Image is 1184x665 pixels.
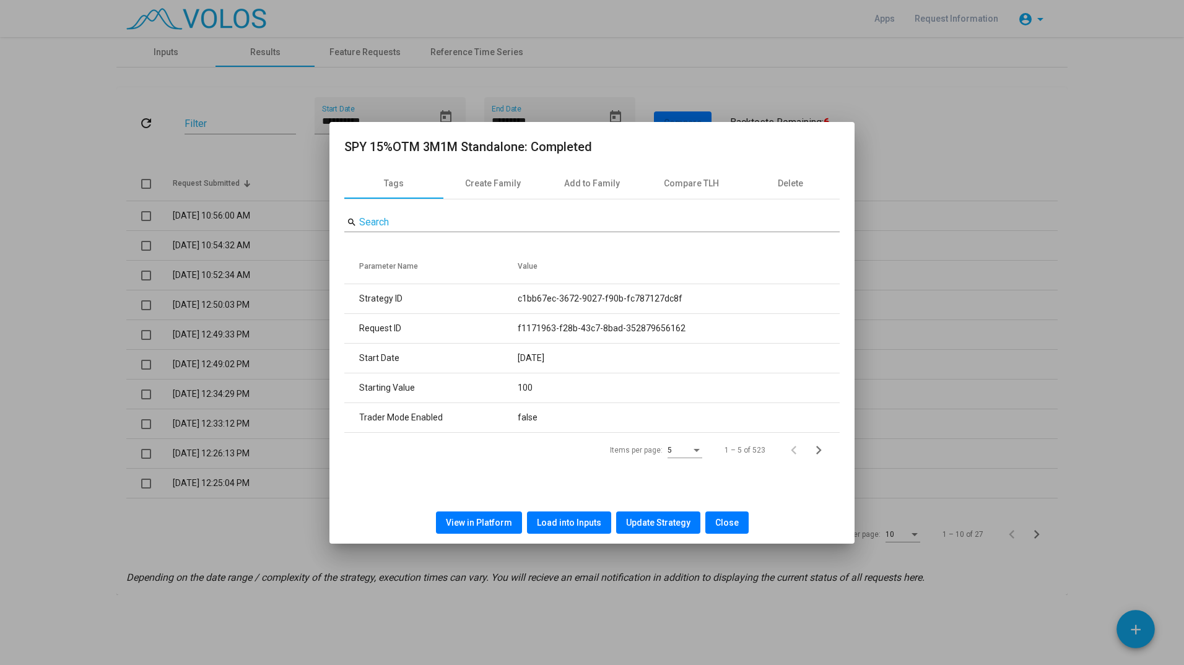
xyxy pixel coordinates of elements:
[518,284,840,314] td: c1bb67ec-3672-9027-f90b-fc787127dc8f
[527,511,611,534] button: Load into Inputs
[668,446,672,454] span: 5
[518,344,840,373] td: [DATE]
[668,446,702,455] mat-select: Items per page:
[616,511,700,534] button: Update Strategy
[778,177,803,190] div: Delete
[664,177,719,190] div: Compare TLH
[344,373,518,403] td: Starting Value
[518,314,840,344] td: f1171963-f28b-43c7-8bad-352879656162
[465,177,521,190] div: Create Family
[705,511,749,534] button: Close
[537,518,601,528] span: Load into Inputs
[715,518,739,528] span: Close
[344,137,840,157] h2: SPY 15%OTM 3M1M Standalone: Completed
[518,403,840,433] td: false
[785,438,810,463] button: Previous page
[626,518,690,528] span: Update Strategy
[725,445,765,456] div: 1 – 5 of 523
[384,177,404,190] div: Tags
[446,518,512,528] span: View in Platform
[344,250,518,284] th: Parameter Name
[344,314,518,344] td: Request ID
[610,445,663,456] div: Items per page:
[344,344,518,373] td: Start Date
[518,373,840,403] td: 100
[347,217,357,228] mat-icon: search
[436,511,522,534] button: View in Platform
[810,438,835,463] button: Next page
[518,250,840,284] th: Value
[344,403,518,433] td: Trader Mode Enabled
[344,284,518,314] td: Strategy ID
[564,177,620,190] div: Add to Family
